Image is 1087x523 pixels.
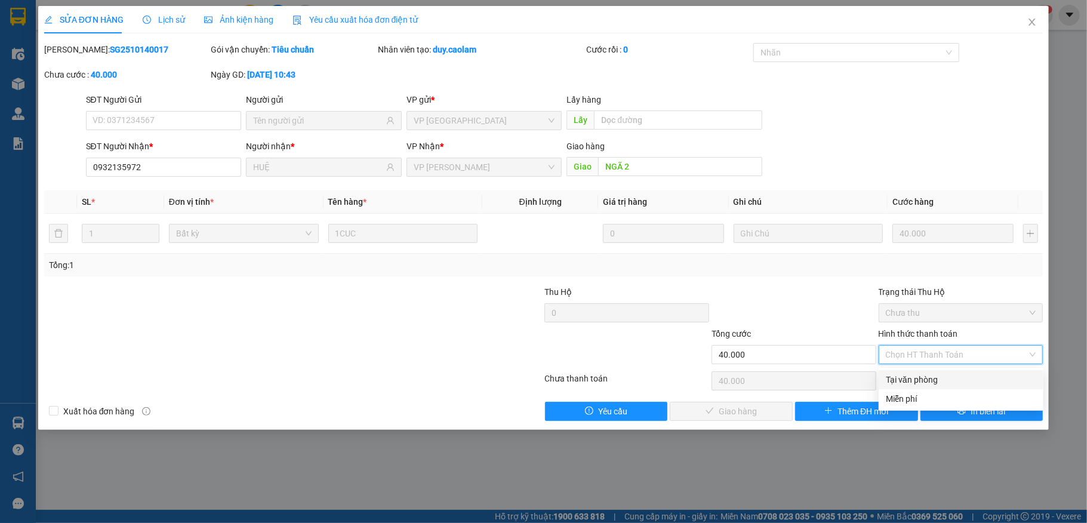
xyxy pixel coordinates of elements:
div: Người nhận [246,140,402,153]
input: 0 [603,224,723,243]
div: Tổng: 1 [49,259,420,272]
div: Cước rồi : [586,43,751,56]
span: exclamation-circle [585,407,593,416]
input: 0 [892,224,1013,243]
b: Tiêu chuẩn [272,45,314,54]
b: [DATE] 10:43 [247,70,295,79]
span: Chọn HT Thanh Toán [886,346,1036,364]
input: Tên người nhận [253,161,384,174]
span: Giao [566,157,598,176]
input: Ghi Chú [734,224,883,243]
div: Nhân viên tạo: [378,43,584,56]
span: Tổng cước [712,329,751,339]
span: Yêu cầu [598,405,627,418]
span: clock-circle [143,16,151,24]
div: Trạng thái Thu Hộ [879,285,1043,299]
span: Bất kỳ [176,224,312,242]
span: Ảnh kiện hàng [204,15,273,24]
input: Dọc đường [594,110,762,130]
img: icon [292,16,302,25]
input: VD: Bàn, Ghế [328,224,478,243]
button: plus [1023,224,1039,243]
div: SĐT Người Gửi [86,93,242,106]
b: duy.caolam [433,45,476,54]
b: 40.000 [91,70,117,79]
div: Chưa cước : [44,68,209,81]
span: SỬA ĐƠN HÀNG [44,15,124,24]
span: printer [957,407,966,416]
span: plus [824,407,833,416]
span: Tên hàng [328,197,367,207]
div: Miễn phí [886,392,1036,405]
button: delete [49,224,68,243]
span: user [386,163,395,171]
span: Giá trị hàng [603,197,647,207]
span: picture [204,16,213,24]
div: Người gửi [246,93,402,106]
span: edit [44,16,53,24]
span: Cước hàng [892,197,934,207]
span: Xuất hóa đơn hàng [58,405,140,418]
span: Thu Hộ [544,287,572,297]
span: Lấy [566,110,594,130]
span: Định lượng [519,197,562,207]
span: VP Nhận [407,141,440,151]
span: SL [82,197,91,207]
label: Hình thức thanh toán [879,329,958,339]
button: checkGiao hàng [670,402,793,421]
span: VP Sài Gòn [414,112,555,130]
span: Đơn vị tính [169,197,214,207]
button: plusThêm ĐH mới [795,402,918,421]
div: VP gửi [407,93,562,106]
th: Ghi chú [729,190,888,214]
button: Close [1015,6,1049,39]
div: Chưa thanh toán [543,372,710,393]
input: Dọc đường [598,157,762,176]
b: SG2510140017 [110,45,168,54]
span: Giao hàng [566,141,605,151]
span: Thêm ĐH mới [837,405,888,418]
span: Lấy hàng [566,95,601,104]
span: Yêu cầu xuất hóa đơn điện tử [292,15,418,24]
div: Tại văn phòng [886,373,1036,386]
span: In biên lai [971,405,1005,418]
input: Tên người gửi [253,114,384,127]
button: printerIn biên lai [920,402,1043,421]
button: exclamation-circleYêu cầu [545,402,668,421]
div: [PERSON_NAME]: [44,43,209,56]
div: SĐT Người Nhận [86,140,242,153]
span: info-circle [142,407,150,416]
span: VP Phan Thiết [414,158,555,176]
b: 0 [623,45,628,54]
span: Lịch sử [143,15,185,24]
div: Gói vận chuyển: [211,43,375,56]
span: Chưa thu [886,304,1036,322]
div: Ngày GD: [211,68,375,81]
span: user [386,116,395,125]
span: close [1027,17,1037,27]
